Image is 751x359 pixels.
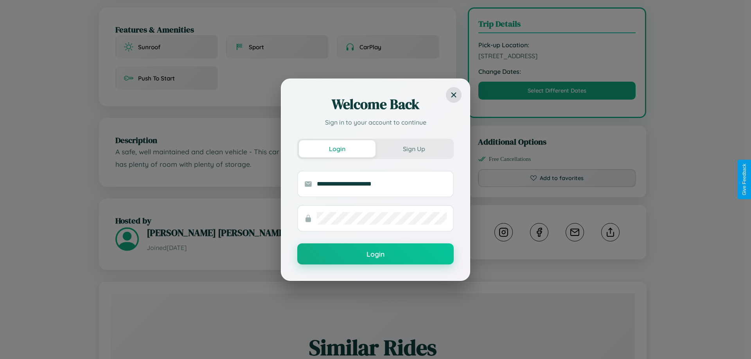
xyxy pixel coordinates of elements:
[297,118,454,127] p: Sign in to your account to continue
[297,95,454,114] h2: Welcome Back
[297,243,454,264] button: Login
[375,140,452,157] button: Sign Up
[742,164,747,195] div: Give Feedback
[299,140,375,157] button: Login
